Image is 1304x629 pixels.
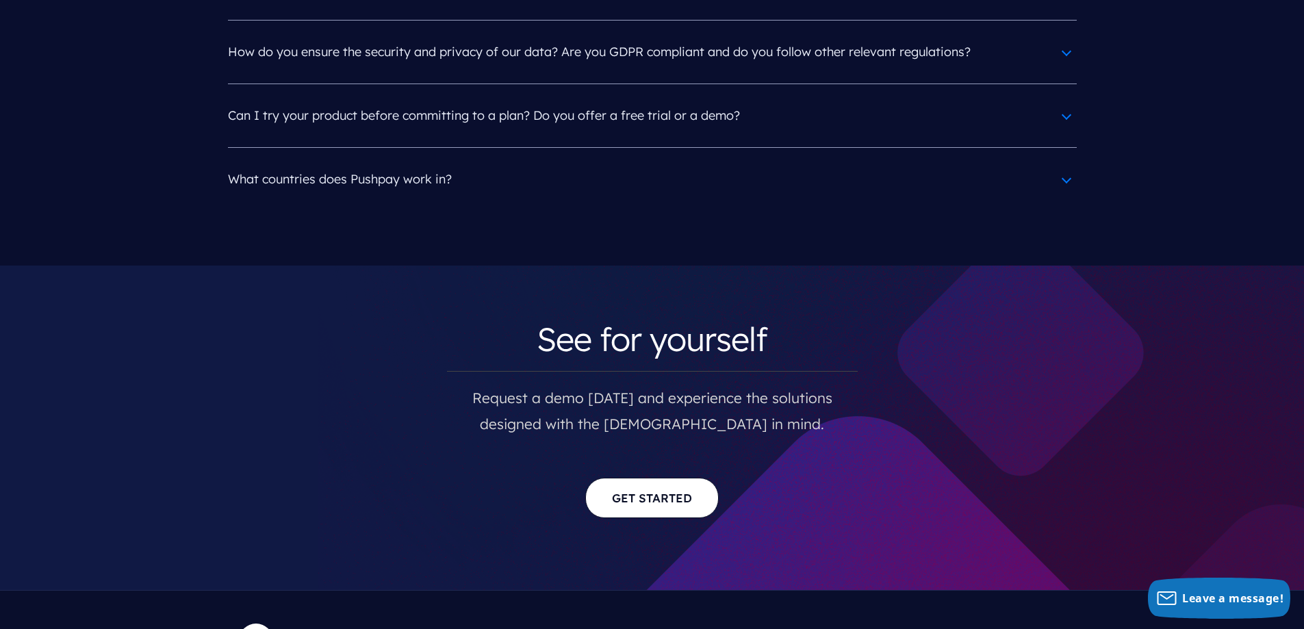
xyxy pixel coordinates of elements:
h3: See for yourself [447,307,858,371]
a: Get Started [585,478,719,518]
p: Request a demo [DATE] and experience the solutions designed with the [DEMOGRAPHIC_DATA] in mind. [447,371,858,437]
h4: What countries does Pushpay work in? [228,162,1077,197]
h4: How do you ensure the security and privacy of our data? Are you GDPR compliant and do you follow ... [228,34,1077,70]
span: Leave a message! [1182,591,1283,606]
h4: Can I try your product before committing to a plan? Do you offer a free trial or a demo? [228,98,1077,133]
button: Leave a message! [1148,578,1290,619]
